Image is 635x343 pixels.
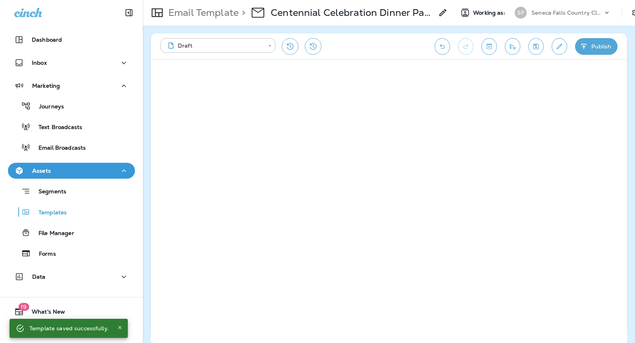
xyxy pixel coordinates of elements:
[165,7,239,19] p: Email Template
[18,303,29,311] span: 19
[8,323,135,339] button: Support
[239,7,245,19] p: >
[528,38,544,55] button: Save
[282,38,298,55] button: Restore from previous version
[31,124,82,131] p: Text Broadcasts
[575,38,618,55] button: Publish
[8,32,135,48] button: Dashboard
[32,83,60,89] p: Marketing
[505,38,520,55] button: Send test email
[552,38,567,55] button: Edit details
[531,10,603,16] p: Seneca Falls Country Club
[31,103,64,111] p: Journeys
[515,7,527,19] div: SF
[8,55,135,71] button: Inbox
[8,183,135,200] button: Segments
[8,78,135,94] button: Marketing
[31,251,56,258] p: Forms
[31,209,67,217] p: Templates
[8,118,135,135] button: Text Broadcasts
[32,274,46,280] p: Data
[24,308,65,318] span: What's New
[166,42,263,50] div: Draft
[115,323,125,332] button: Close
[8,269,135,285] button: Data
[473,10,507,16] span: Working as:
[31,188,66,196] p: Segments
[32,60,47,66] p: Inbox
[32,37,62,43] p: Dashboard
[305,38,321,55] button: View Changelog
[481,38,497,55] button: Toggle preview
[8,98,135,114] button: Journeys
[8,245,135,262] button: Forms
[8,304,135,320] button: 19What's New
[31,230,74,237] p: File Manager
[8,224,135,241] button: File Manager
[8,204,135,220] button: Templates
[8,139,135,156] button: Email Broadcasts
[271,7,433,19] p: Centennial Celebration Dinner Party 2025 - 8/16
[32,168,51,174] p: Assets
[8,163,135,179] button: Assets
[118,5,140,21] button: Collapse Sidebar
[31,145,86,152] p: Email Broadcasts
[29,321,109,335] div: Template saved successfully.
[435,38,450,55] button: Undo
